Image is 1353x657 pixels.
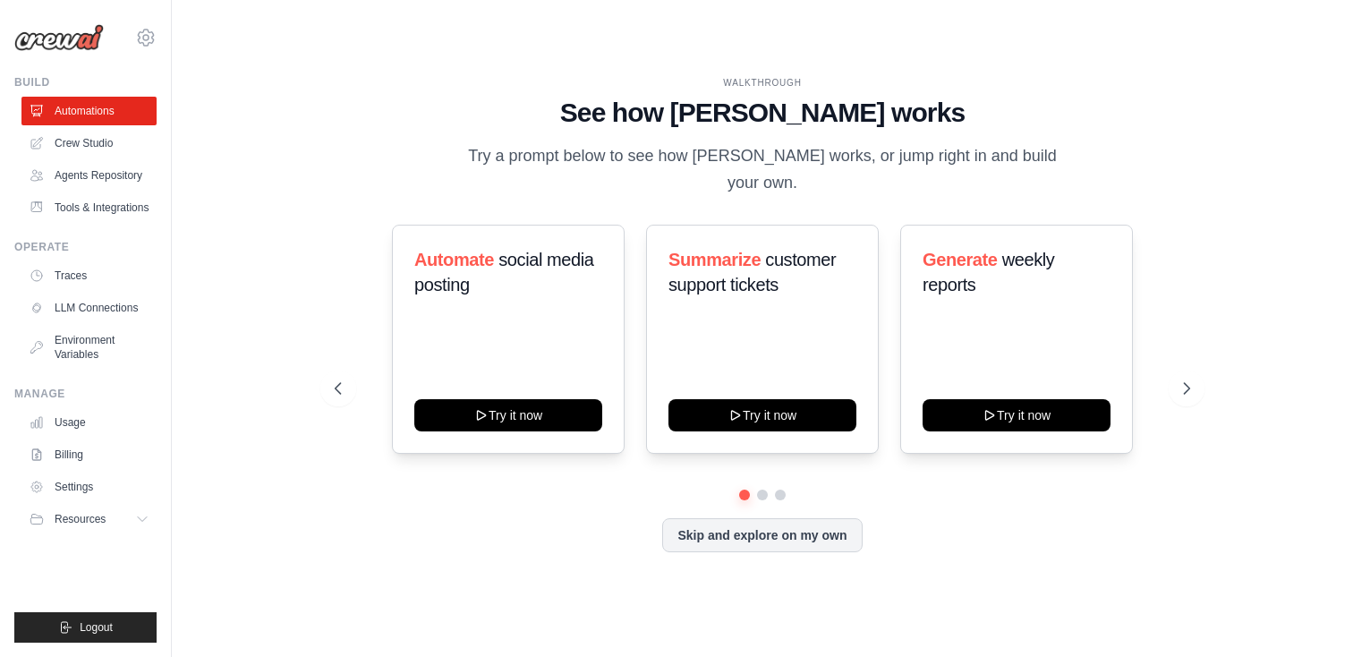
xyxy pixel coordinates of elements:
span: Automate [414,250,494,269]
span: Summarize [668,250,761,269]
a: Crew Studio [21,129,157,158]
span: customer support tickets [668,250,836,294]
a: Tools & Integrations [21,193,157,222]
span: Logout [80,620,113,635]
button: Try it now [414,399,602,431]
button: Try it now [668,399,856,431]
div: WALKTHROUGH [335,76,1191,90]
button: Skip and explore on my own [662,518,862,552]
span: weekly reports [923,250,1054,294]
span: Generate [923,250,998,269]
img: Logo [14,24,104,51]
button: Try it now [923,399,1110,431]
div: Operate [14,240,157,254]
a: LLM Connections [21,294,157,322]
div: Build [14,75,157,90]
a: Automations [21,97,157,125]
a: Billing [21,440,157,469]
a: Usage [21,408,157,437]
a: Agents Repository [21,161,157,190]
a: Settings [21,473,157,501]
p: Try a prompt below to see how [PERSON_NAME] works, or jump right in and build your own. [462,143,1063,196]
a: Environment Variables [21,326,157,369]
span: Resources [55,512,106,526]
button: Resources [21,505,157,533]
div: Manage [14,387,157,401]
a: Traces [21,261,157,290]
h1: See how [PERSON_NAME] works [335,97,1191,129]
button: Logout [14,612,157,643]
span: social media posting [414,250,594,294]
